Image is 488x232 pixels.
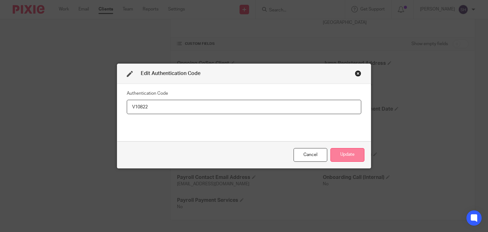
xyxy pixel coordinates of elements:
label: Authentication Code [127,90,168,97]
span: Edit Authentication Code [141,71,200,76]
div: Close this dialog window [355,70,361,77]
button: Update [330,148,364,162]
div: Close this dialog window [294,148,327,162]
input: Authentication Code [127,100,361,114]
